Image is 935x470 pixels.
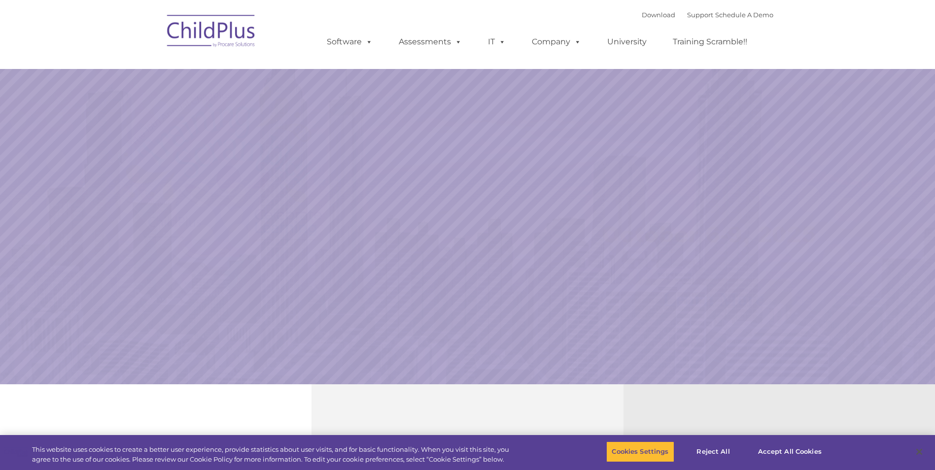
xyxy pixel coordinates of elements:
a: Training Scramble!! [663,32,757,52]
font: | [642,11,773,19]
img: ChildPlus by Procare Solutions [162,8,261,57]
button: Accept All Cookies [753,441,827,462]
button: Cookies Settings [606,441,674,462]
button: Reject All [683,441,744,462]
a: IT [478,32,516,52]
a: Assessments [389,32,472,52]
a: Download [642,11,675,19]
a: Company [522,32,591,52]
div: This website uses cookies to create a better user experience, provide statistics about user visit... [32,445,514,464]
a: Support [687,11,713,19]
button: Close [908,441,930,463]
a: University [597,32,657,52]
a: Software [317,32,382,52]
a: Schedule A Demo [715,11,773,19]
a: Learn More [635,279,792,320]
